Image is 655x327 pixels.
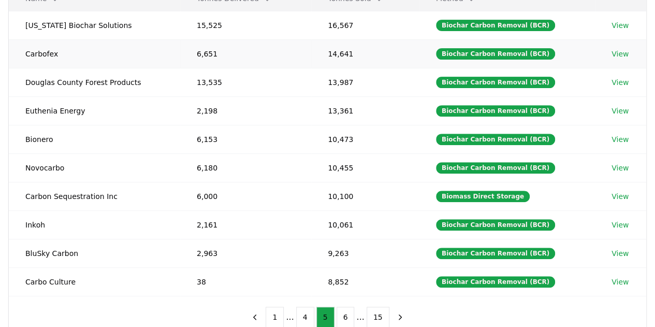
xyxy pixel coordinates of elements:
[180,68,311,96] td: 13,535
[9,11,180,39] td: [US_STATE] Biochar Solutions
[311,239,419,267] td: 9,263
[286,311,294,323] li: ...
[612,106,629,116] a: View
[612,49,629,59] a: View
[9,239,180,267] td: BluSky Carbon
[9,153,180,182] td: Novocarbo
[612,248,629,259] a: View
[9,96,180,125] td: Euthenia Energy
[180,125,311,153] td: 6,153
[436,77,555,88] div: Biochar Carbon Removal (BCR)
[311,210,419,239] td: 10,061
[9,68,180,96] td: Douglas County Forest Products
[180,267,311,296] td: 38
[9,210,180,239] td: Inkoh
[436,48,555,60] div: Biochar Carbon Removal (BCR)
[436,20,555,31] div: Biochar Carbon Removal (BCR)
[180,39,311,68] td: 6,651
[612,163,629,173] a: View
[356,311,364,323] li: ...
[311,96,419,125] td: 13,361
[311,182,419,210] td: 10,100
[612,191,629,202] a: View
[180,96,311,125] td: 2,198
[180,239,311,267] td: 2,963
[9,39,180,68] td: Carbofex
[311,68,419,96] td: 13,987
[180,210,311,239] td: 2,161
[436,248,555,259] div: Biochar Carbon Removal (BCR)
[9,182,180,210] td: Carbon Sequestration Inc
[612,277,629,287] a: View
[612,20,629,31] a: View
[612,77,629,88] a: View
[436,191,530,202] div: Biomass Direct Storage
[311,39,419,68] td: 14,641
[9,125,180,153] td: Bionero
[180,11,311,39] td: 15,525
[436,276,555,288] div: Biochar Carbon Removal (BCR)
[436,134,555,145] div: Biochar Carbon Removal (BCR)
[612,220,629,230] a: View
[311,267,419,296] td: 8,852
[9,267,180,296] td: Carbo Culture
[436,105,555,117] div: Biochar Carbon Removal (BCR)
[436,219,555,231] div: Biochar Carbon Removal (BCR)
[311,11,419,39] td: 16,567
[311,153,419,182] td: 10,455
[180,153,311,182] td: 6,180
[436,162,555,174] div: Biochar Carbon Removal (BCR)
[311,125,419,153] td: 10,473
[612,134,629,145] a: View
[180,182,311,210] td: 6,000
